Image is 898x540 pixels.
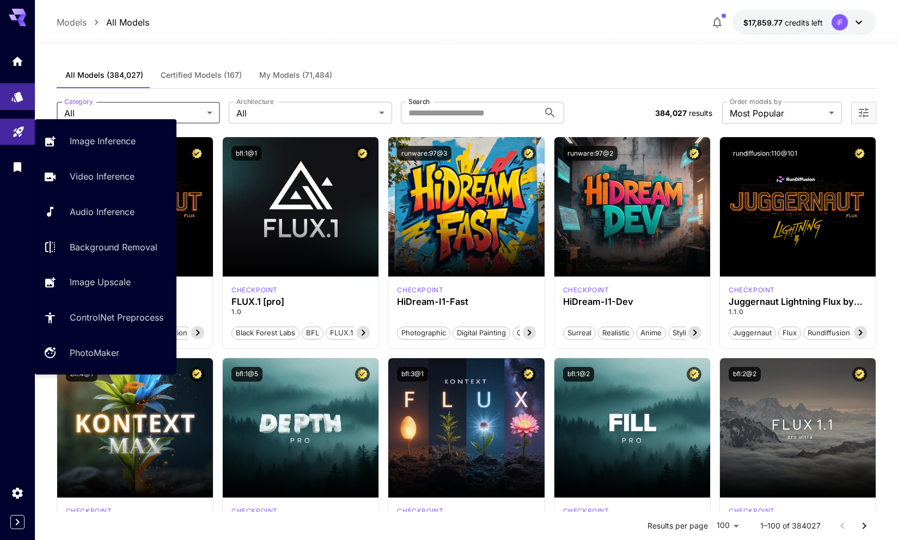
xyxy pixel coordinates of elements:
nav: breadcrumb [57,16,149,29]
span: results [689,108,712,118]
span: 384,027 [655,108,687,118]
span: All [236,107,375,120]
div: HiDream Dev [563,285,609,295]
a: PhotoMaker [35,340,176,366]
button: Certified Model – Vetted for best performance and includes a commercial license. [521,367,536,382]
h3: HiDream-I1-Dev [563,297,701,307]
span: Anime [637,328,665,339]
p: All Models [106,16,149,29]
button: Open more filters [857,106,870,120]
p: 1.0 [231,307,370,317]
button: Certified Model – Vetted for best performance and includes a commercial license. [852,367,867,382]
div: fluxultra [729,506,775,516]
p: PhotoMaker [70,346,119,359]
button: Certified Model – Vetted for best performance and includes a commercial license. [852,146,867,161]
button: bfl:3@1 [397,367,428,382]
span: All [64,107,203,120]
button: Certified Model – Vetted for best performance and includes a commercial license. [190,146,204,161]
span: All Models (384,027) [65,70,143,80]
a: Background Removal [35,234,176,260]
button: runware:97@2 [563,146,618,161]
p: checkpoint [397,506,443,516]
p: ControlNet Preprocess [70,311,163,324]
span: Realistic [598,328,633,339]
label: Order models by [730,97,781,106]
p: checkpoint [397,285,443,295]
p: Image Inference [70,134,136,148]
span: juggernaut [729,328,775,339]
span: rundiffusion [804,328,854,339]
p: Video Inference [70,170,135,183]
p: checkpoint [66,506,112,516]
span: credits left [785,18,823,27]
h3: FLUX.1 [pro] [231,297,370,307]
div: FLUX.1 Kontext [max] [66,506,112,516]
p: checkpoint [563,506,609,516]
button: Certified Model – Vetted for best performance and includes a commercial license. [355,146,370,161]
h3: Juggernaut Lightning Flux by RunDiffusion [729,297,867,307]
button: Certified Model – Vetted for best performance and includes a commercial license. [521,146,536,161]
div: Playground [12,122,25,136]
button: bfl:1@2 [563,367,594,382]
div: FLUX.1 D [729,285,775,295]
button: bfl:1@1 [231,146,261,161]
span: Black Forest Labs [232,328,299,339]
button: runware:97@3 [397,146,451,161]
button: Certified Model – Vetted for best performance and includes a commercial license. [355,367,370,382]
span: Photographic [398,328,450,339]
a: Video Inference [35,163,176,190]
div: fluxpro [231,506,278,516]
span: Digital Painting [453,328,510,339]
p: Models [57,16,87,29]
button: Certified Model – Vetted for best performance and includes a commercial license. [687,367,701,382]
label: Architecture [236,97,273,106]
p: 1.1.0 [729,307,867,317]
p: checkpoint [563,285,609,295]
p: checkpoint [231,506,278,516]
p: checkpoint [729,506,775,516]
span: Surreal [564,328,595,339]
div: IF [832,14,848,30]
a: Image Inference [35,128,176,155]
p: Background Removal [70,241,157,254]
button: bfl:1@5 [231,367,262,382]
div: Models [11,87,24,101]
label: Category [64,97,93,106]
div: $17,859.77291 [743,17,823,28]
a: ControlNet Preprocess [35,304,176,331]
div: Settings [11,486,24,500]
button: Certified Model – Vetted for best performance and includes a commercial license. [687,146,701,161]
button: Certified Model – Vetted for best performance and includes a commercial license. [190,367,204,382]
p: Results per page [647,520,708,531]
p: checkpoint [231,285,278,295]
div: FLUX.1 Kontext [pro] [397,506,443,516]
div: Expand sidebar [10,515,25,529]
div: Home [11,54,24,68]
div: fluxpro [231,285,278,295]
label: Search [408,97,430,106]
div: 100 [712,518,743,533]
button: $17,859.77291 [732,10,876,35]
span: Certified Models (167) [161,70,242,80]
p: checkpoint [729,285,775,295]
button: rundiffusion:110@101 [729,146,802,161]
span: FLUX.1 [pro] [326,328,376,339]
div: Library [11,160,24,174]
a: Image Upscale [35,269,176,296]
span: My Models (71,484) [259,70,332,80]
a: Audio Inference [35,199,176,225]
span: $17,859.77 [743,18,785,27]
div: fluxpro [563,506,609,516]
span: Cinematic [513,328,554,339]
p: Audio Inference [70,205,135,218]
span: Most Popular [730,107,824,120]
span: flux [779,328,801,339]
div: HiDream Fast [397,285,443,295]
button: bfl:2@2 [729,367,761,382]
h3: HiDream-I1-Fast [397,297,535,307]
p: 1–100 of 384027 [760,520,821,531]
